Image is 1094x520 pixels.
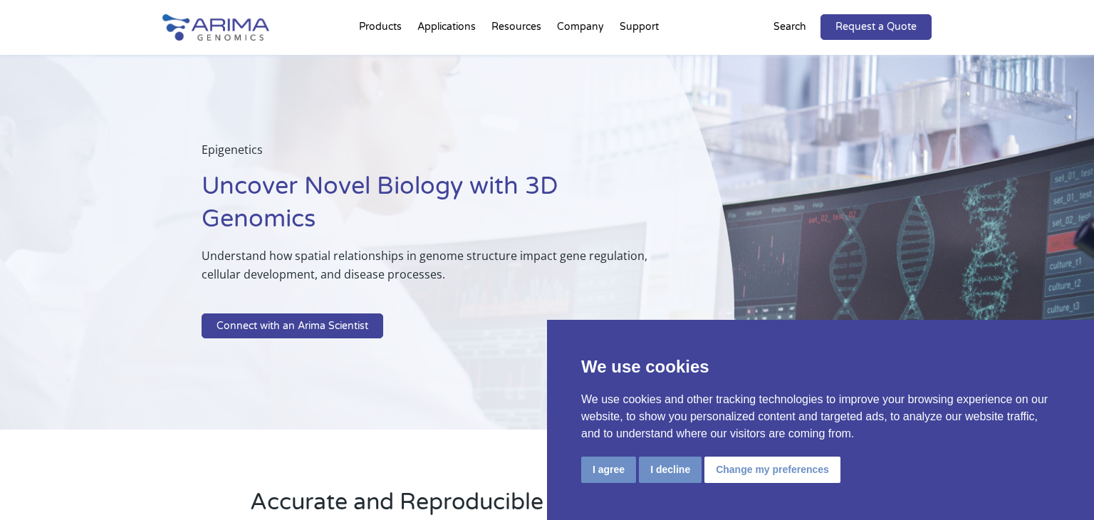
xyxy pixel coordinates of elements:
a: Request a Quote [820,14,932,40]
a: Connect with an Arima Scientist [202,313,383,339]
button: I decline [639,457,702,483]
p: Understand how spatial relationships in genome structure impact gene regulation, cellular develop... [202,246,663,295]
img: Arima-Genomics-logo [162,14,269,41]
button: Change my preferences [704,457,840,483]
p: We use cookies [581,354,1060,380]
button: I agree [581,457,636,483]
p: Epigenetics [202,140,663,170]
h1: Uncover Novel Biology with 3D Genomics [202,170,663,246]
p: We use cookies and other tracking technologies to improve your browsing experience on our website... [581,391,1060,442]
p: Search [773,18,806,36]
